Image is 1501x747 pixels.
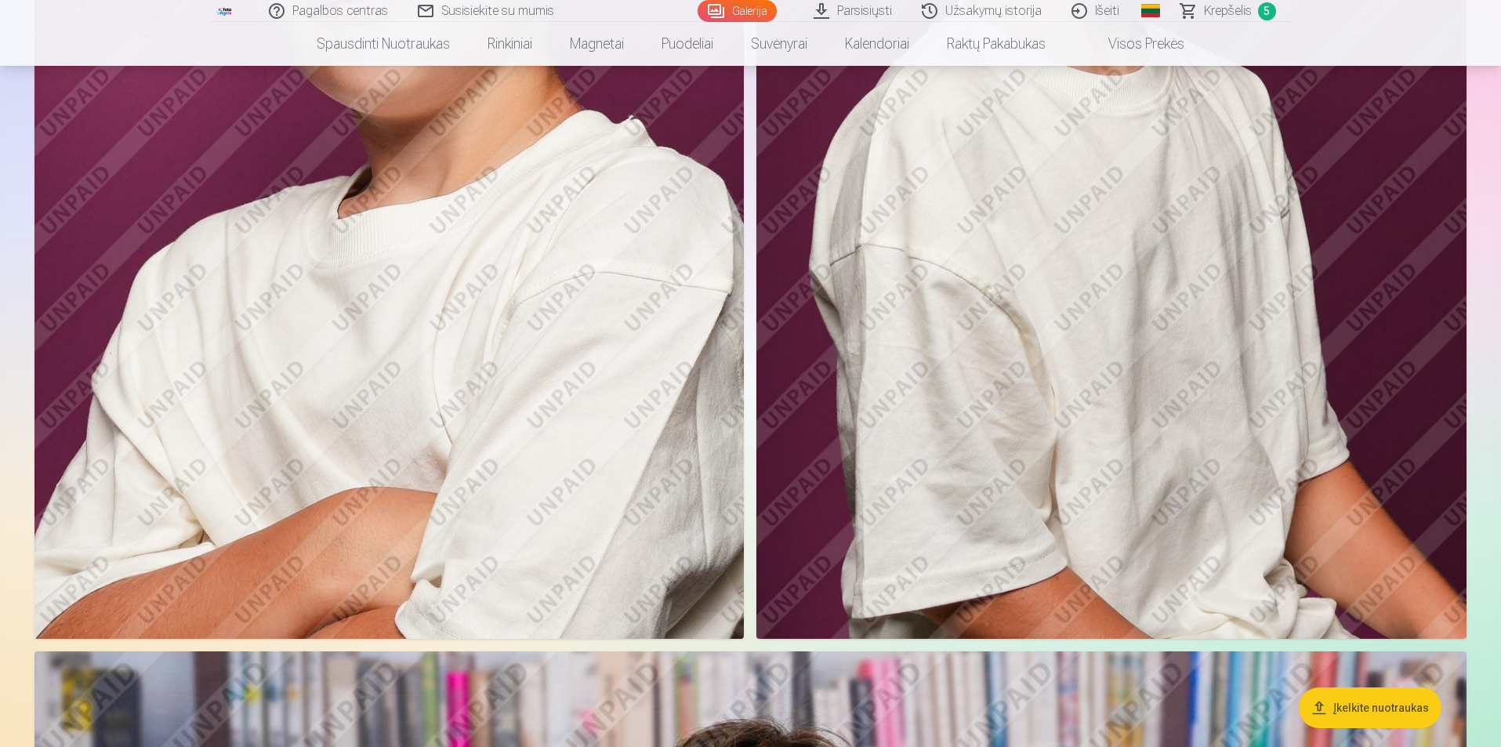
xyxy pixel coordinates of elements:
[732,22,826,66] a: Suvenyrai
[928,22,1064,66] a: Raktų pakabukas
[1299,687,1441,728] button: Įkelkite nuotraukas
[1204,2,1252,20] span: Krepšelis
[1258,2,1276,20] span: 5
[643,22,732,66] a: Puodeliai
[469,22,551,66] a: Rinkiniai
[826,22,928,66] a: Kalendoriai
[298,22,469,66] a: Spausdinti nuotraukas
[551,22,643,66] a: Magnetai
[1064,22,1203,66] a: Visos prekės
[216,6,234,16] img: /fa2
